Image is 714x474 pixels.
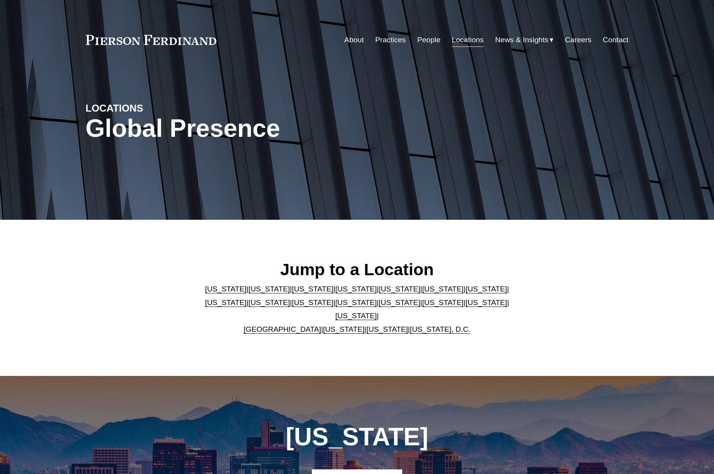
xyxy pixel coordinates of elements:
span: News & Insights [495,33,549,47]
p: | | | | | | | | | | | | | | | | | | [199,283,515,336]
a: [GEOGRAPHIC_DATA] [244,325,321,333]
a: [US_STATE] [379,285,420,293]
a: [US_STATE] [205,285,247,293]
a: [US_STATE] [292,285,334,293]
a: [US_STATE] [335,312,377,320]
a: [US_STATE] [205,298,247,307]
a: Contact [603,33,628,47]
h2: Jump to a Location [199,259,515,279]
a: [US_STATE] [367,325,408,333]
a: [US_STATE] [249,285,290,293]
h4: LOCATIONS [86,102,221,114]
h1: [US_STATE] [244,423,470,451]
a: [US_STATE] [323,325,365,333]
h1: Global Presence [86,114,448,143]
a: About [344,33,364,47]
a: Careers [565,33,591,47]
a: [US_STATE] [335,285,377,293]
a: [US_STATE] [292,298,334,307]
a: Locations [452,33,484,47]
a: [US_STATE] [249,298,290,307]
a: [US_STATE] [335,298,377,307]
a: [US_STATE] [379,298,420,307]
a: [US_STATE] [465,285,507,293]
a: folder dropdown [495,33,554,47]
a: [US_STATE] [422,298,463,307]
a: People [417,33,441,47]
a: [US_STATE] [422,285,463,293]
a: Practices [375,33,406,47]
a: [US_STATE] [465,298,507,307]
a: [US_STATE], D.C. [410,325,470,333]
